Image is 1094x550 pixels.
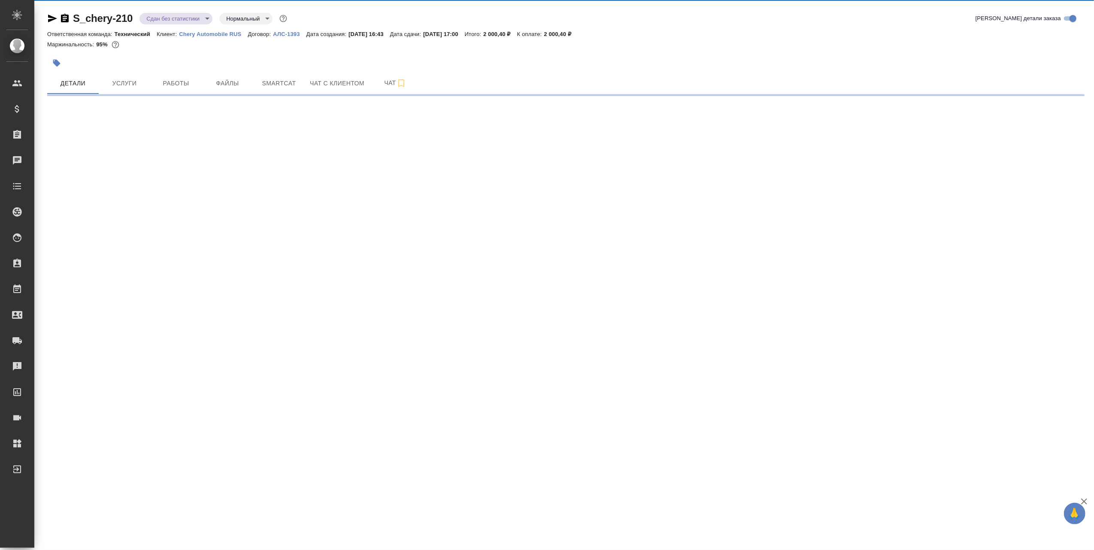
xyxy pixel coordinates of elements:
[47,31,115,37] p: Ответственная команда:
[207,78,248,89] span: Файлы
[139,13,212,24] div: Сдан без статистики
[278,13,289,24] button: Доп статусы указывают на важность/срочность заказа
[517,31,544,37] p: К оплате:
[1064,503,1085,524] button: 🙏
[224,15,262,22] button: Нормальный
[258,78,300,89] span: Smartcat
[976,14,1061,23] span: [PERSON_NAME] детали заказа
[483,31,517,37] p: 2 000,40 ₽
[47,54,66,73] button: Добавить тэг
[52,78,94,89] span: Детали
[465,31,483,37] p: Итого:
[144,15,202,22] button: Сдан без статистики
[73,12,133,24] a: S_chery-210
[96,41,109,48] p: 95%
[390,31,423,37] p: Дата сдачи:
[47,13,58,24] button: Скопировать ссылку для ЯМессенджера
[47,41,96,48] p: Маржинальность:
[306,31,349,37] p: Дата создания:
[544,31,578,37] p: 2 000,40 ₽
[60,13,70,24] button: Скопировать ссылку
[179,30,248,37] a: Chery Automobile RUS
[104,78,145,89] span: Услуги
[310,78,364,89] span: Чат с клиентом
[110,39,121,50] button: 76.01 RUB;
[219,13,273,24] div: Сдан без статистики
[179,31,248,37] p: Chery Automobile RUS
[155,78,197,89] span: Работы
[423,31,465,37] p: [DATE] 17:00
[375,78,416,88] span: Чат
[157,31,179,37] p: Клиент:
[1067,505,1082,523] span: 🙏
[248,31,273,37] p: Договор:
[396,78,406,88] svg: Подписаться
[273,30,306,37] a: АЛС-1393
[273,31,306,37] p: АЛС-1393
[115,31,157,37] p: Технический
[349,31,390,37] p: [DATE] 16:43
